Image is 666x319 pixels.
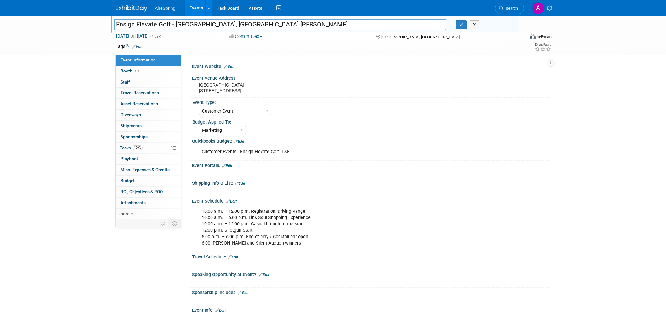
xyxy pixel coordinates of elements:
[470,20,479,29] button: X
[121,167,170,172] span: Misc. Expenses & Credits
[116,121,181,131] a: Shipments
[121,112,141,117] span: Giveaways
[192,73,550,81] div: Event Venue Address:
[532,2,544,14] img: Aila Ortiaga
[197,205,481,249] div: 10:00 a.m. – 12:00 p.m. Registration, Driving Range 10:00 a.m. – 6:00 p.m. Link Soul Shopping Exp...
[504,6,518,11] span: Search
[121,57,156,62] span: Event Information
[116,88,181,98] a: Travel Reservations
[116,55,181,66] a: Event Information
[381,35,460,39] span: [GEOGRAPHIC_DATA], [GEOGRAPHIC_DATA]
[116,110,181,120] a: Giveaways
[129,33,135,38] span: to
[227,33,265,40] button: Committed
[116,176,181,186] a: Budget
[119,211,129,216] span: more
[235,181,245,186] a: Edit
[197,146,481,158] div: Customer Events - Ensign Elevate Golf T&E
[537,34,552,39] div: In-Person
[155,6,175,11] span: AireSpring
[259,273,269,277] a: Edit
[215,308,226,313] a: Edit
[121,189,163,194] span: ROI, Objectives & ROO
[121,134,148,139] span: Sponsorships
[134,68,140,73] span: Booth not reserved yet
[116,99,181,109] a: Asset Reservations
[192,178,550,187] div: Shipping Info & List:
[192,252,550,260] div: Travel Schedule:
[192,136,550,145] div: Quickbooks Budget:
[121,79,130,84] span: Staff
[192,62,550,70] div: Event Website:
[116,77,181,88] a: Staff
[192,270,550,278] div: Speaking Opportunity at Event?:
[116,187,181,197] a: ROI, Objectives & ROO
[121,123,142,128] span: Shipments
[487,33,552,42] div: Event Format
[224,65,234,69] a: Edit
[116,154,181,164] a: Playbook
[226,199,237,204] a: Edit
[116,165,181,175] a: Misc. Expenses & Credits
[157,219,168,228] td: Personalize Event Tab Strip
[192,305,550,314] div: Event Info:
[192,288,550,296] div: Sponsorship Includes:
[116,43,143,49] td: Tags
[116,33,149,39] span: [DATE] [DATE]
[121,178,135,183] span: Budget
[121,156,139,161] span: Playbook
[121,68,140,73] span: Booth
[116,66,181,77] a: Booth
[530,34,536,39] img: Format-Inperson.png
[199,82,334,94] pre: [GEOGRAPHIC_DATA] [STREET_ADDRESS]
[121,90,159,95] span: Travel Reservations
[116,209,181,219] a: more
[192,98,547,106] div: Event Type:
[228,255,238,259] a: Edit
[116,5,147,12] img: ExhibitDay
[121,101,158,106] span: Asset Reservations
[120,145,143,150] span: Tasks
[132,44,143,49] a: Edit
[133,145,143,150] span: 100%
[168,219,181,228] td: Toggle Event Tabs
[121,200,146,205] span: Attachments
[116,132,181,142] a: Sponsorships
[234,139,244,144] a: Edit
[150,34,161,38] span: (1 day)
[534,43,551,46] div: Event Rating
[495,3,524,14] a: Search
[116,198,181,208] a: Attachments
[238,291,249,295] a: Edit
[222,164,232,168] a: Edit
[116,143,181,154] a: Tasks100%
[192,196,550,205] div: Event Schedule:
[192,161,550,169] div: Event Portals:
[192,117,547,125] div: Budget Applied To:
